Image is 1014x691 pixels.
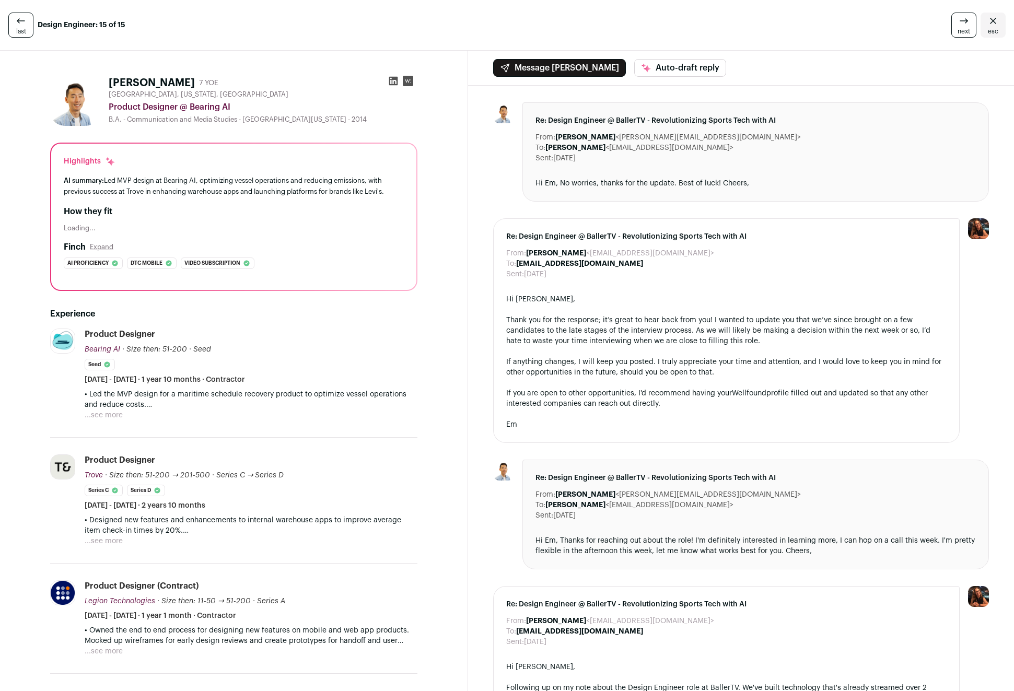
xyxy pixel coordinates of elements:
span: next [958,27,970,36]
span: Re: Design Engineer @ BallerTV - Revolutionizing Sports Tech with AI [535,115,976,126]
span: Ai proficiency [67,258,109,268]
p: • Designed new features and enhancements to internal warehouse apps to improve average item check... [85,515,417,536]
dt: Sent: [506,637,524,647]
p: • Owned the end to end process for designing new features on mobile and web app products. Mocked ... [85,625,417,646]
dt: From: [506,616,526,626]
span: · Size then: 51-200 [122,346,187,353]
div: 7 YOE [199,78,218,88]
span: last [16,27,26,36]
button: Message [PERSON_NAME] [493,59,626,77]
div: Hi [PERSON_NAME], [506,662,947,672]
dt: From: [535,132,555,143]
span: · [212,470,214,481]
span: [DATE] - [DATE] · 1 year 1 month · Contractor [85,611,236,621]
div: Product Designer (Contract) [85,580,199,592]
span: Series A [257,598,285,605]
b: [PERSON_NAME] [526,617,586,625]
li: Series C [85,485,123,496]
h1: [PERSON_NAME] [109,76,195,90]
span: Re: Design Engineer @ BallerTV - Revolutionizing Sports Tech with AI [506,231,947,242]
button: ...see more [85,410,123,420]
dd: <[EMAIL_ADDRESS][DOMAIN_NAME]> [545,500,733,510]
h2: Finch [64,241,86,253]
dd: [DATE] [553,153,576,163]
span: Re: Design Engineer @ BallerTV - Revolutionizing Sports Tech with AI [535,473,976,483]
button: Expand [90,243,113,251]
button: ...see more [85,646,123,657]
b: [PERSON_NAME] [545,501,605,509]
div: Em [506,419,947,430]
span: · Size then: 11-50 → 51-200 [157,598,251,605]
b: [PERSON_NAME] [545,144,605,151]
div: B.A. - Communication and Media Studies - [GEOGRAPHIC_DATA][US_STATE] - 2014 [109,115,417,124]
div: Thank you for the response; it’s great to hear back from you! I wanted to update you that we’ve s... [506,315,947,346]
button: ...see more [85,536,123,546]
b: [PERSON_NAME] [555,134,615,141]
a: next [951,13,976,38]
strong: Design Engineer: 15 of 15 [38,20,125,30]
dt: To: [506,259,516,269]
dt: To: [535,143,545,153]
div: Highlights [64,156,115,167]
span: [DATE] - [DATE] · 2 years 10 months [85,500,205,511]
dt: Sent: [535,153,553,163]
div: Product Designer [85,454,155,466]
dt: Sent: [506,269,524,279]
dd: [DATE] [553,510,576,521]
b: [PERSON_NAME] [526,250,586,257]
dt: To: [535,500,545,510]
h2: Experience [50,308,417,320]
div: Product Designer @ Bearing AI [109,101,417,113]
div: If you are open to other opportunities, I'd recommend having your profile filled out and updated ... [506,388,947,409]
button: Auto-draft reply [634,59,726,77]
dt: From: [506,248,526,259]
div: Led MVP design at Bearing AI, optimizing vessel operations and reducing emissions, with previous ... [64,175,404,197]
li: Seed [85,359,115,370]
dd: <[PERSON_NAME][EMAIL_ADDRESS][DOMAIN_NAME]> [555,132,801,143]
span: Series C → Series D [216,472,284,479]
span: Video subscription [184,258,240,268]
span: Re: Design Engineer @ BallerTV - Revolutionizing Sports Tech with AI [506,599,947,610]
span: Bearing AI [85,346,120,353]
div: Loading... [64,224,404,232]
dt: To: [506,626,516,637]
div: Product Designer [85,329,155,340]
span: AI summary: [64,177,104,184]
dt: Sent: [535,510,553,521]
dd: <[EMAIL_ADDRESS][DOMAIN_NAME]> [526,248,714,259]
b: [EMAIL_ADDRESS][DOMAIN_NAME] [516,260,643,267]
span: · [253,596,255,606]
dd: <[PERSON_NAME][EMAIL_ADDRESS][DOMAIN_NAME]> [555,489,801,500]
img: 99d3eb90a036976f94eefe7d9fb4d1deba094daa3e6084fd674992068d5cb019.jpg [493,102,514,123]
span: Dtc mobile [131,258,162,268]
img: 090ed4707f5a739adae248a61e8ac66354429c6f23c63a612438e47be7864ad7.jpg [51,329,75,353]
img: 13968079-medium_jpg [968,586,989,607]
dd: <[EMAIL_ADDRESS][DOMAIN_NAME]> [545,143,733,153]
span: Legion Technologies [85,598,155,605]
dt: From: [535,489,555,500]
b: [EMAIL_ADDRESS][DOMAIN_NAME] [516,628,643,635]
p: • Led the MVP design for a maritime schedule recovery product to optimize vessel operations and r... [85,389,417,410]
span: · Size then: 51-200 → 201-500 [105,472,210,479]
span: esc [988,27,998,36]
div: If anything changes, I will keep you posted. I truly appreciate your time and attention, and I wo... [506,357,947,378]
span: Seed [193,346,211,353]
a: last [8,13,33,38]
dd: [DATE] [524,269,546,279]
img: 5cb5f1113a7815563632ab66d08b57bf49caf1f70ea2b0ab155244608590980d.jpg [51,581,75,605]
span: Trove [85,472,103,479]
img: 13968079-medium_jpg [968,218,989,239]
div: Hi Em, No worries, thanks for the update. Best of luck! Cheers, [535,178,976,189]
img: 99d3eb90a036976f94eefe7d9fb4d1deba094daa3e6084fd674992068d5cb019.jpg [50,76,100,126]
a: Wellfound [732,390,766,397]
span: · [189,344,191,355]
dd: <[EMAIL_ADDRESS][DOMAIN_NAME]> [526,616,714,626]
div: Hi Em, Thanks for reaching out about the role! I'm definitely interested in learning more, I can ... [535,535,976,556]
b: [PERSON_NAME] [555,491,615,498]
span: [DATE] - [DATE] · 1 year 10 months · Contractor [85,374,245,385]
span: Hi [PERSON_NAME], [506,296,575,303]
li: Series D [127,485,165,496]
h2: How they fit [64,205,404,218]
img: cae44fb33ef5f49c54f3e112d958767d018c681358bd876ddd8ced19e0ec832e.jpg [51,455,75,479]
dd: [DATE] [524,637,546,647]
